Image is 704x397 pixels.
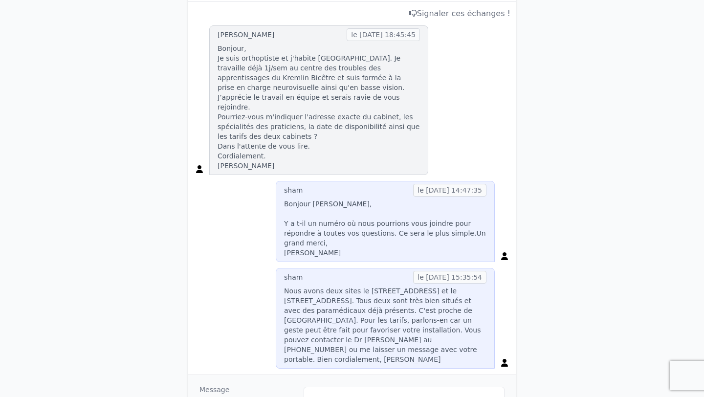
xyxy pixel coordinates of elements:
[218,30,274,40] div: [PERSON_NAME]
[413,184,486,197] span: le [DATE] 14:47:35
[284,185,303,195] div: sham
[194,8,510,20] div: Signaler ces échanges !
[218,44,420,171] p: Bonjour, Je suis orthoptiste et j'habite [GEOGRAPHIC_DATA]. Je travaille déjà 1j/sem au centre de...
[347,28,420,41] span: le [DATE] 18:45:45
[413,271,486,284] span: le [DATE] 15:35:54
[284,272,303,282] div: sham
[284,286,486,364] p: Nous avons deux sites le [STREET_ADDRESS] et le [STREET_ADDRESS]. Tous deux sont très bien situés...
[284,199,486,258] p: Bonjour [PERSON_NAME], Y a t-il un numéro où nous pourrions vous joindre pour répondre à toutes v...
